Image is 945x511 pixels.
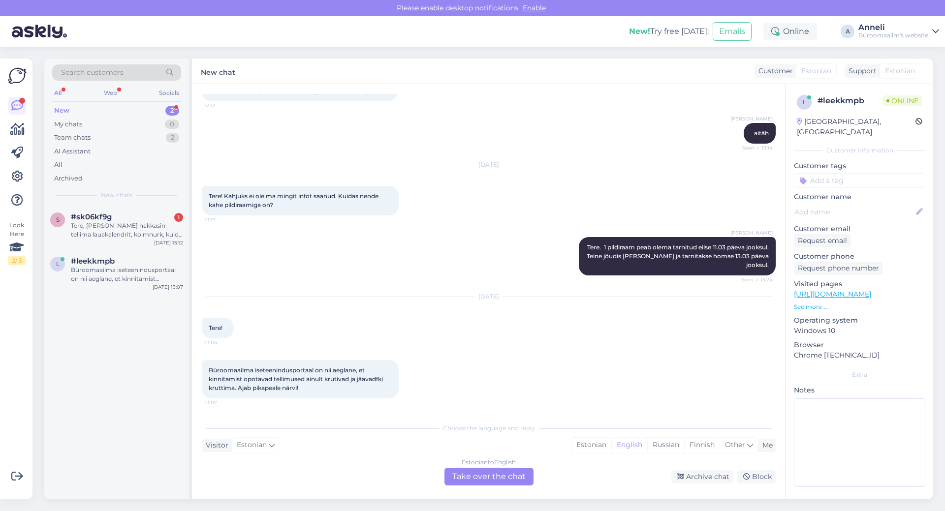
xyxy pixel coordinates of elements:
input: Add name [794,207,914,217]
div: # leekkmpb [818,95,882,107]
div: Look Here [8,221,26,265]
div: Web [102,87,119,99]
div: [DATE] 13:07 [153,283,183,291]
div: AI Assistant [54,147,91,156]
span: Büroomaailma iseteenindusportaal on nii aeglane, et kinnitamist opotavad tellimused ainult krutiv... [209,366,384,391]
div: Archive chat [671,470,733,483]
span: New chats [101,191,132,200]
div: Tere, [PERSON_NAME] hakkasin tellima lauakalendrit, kolmnurk, kuid enam ei leia. Kas teil on saad... [71,221,183,239]
img: Askly Logo [8,66,27,85]
div: Estonian [571,438,611,452]
div: Archived [54,174,83,183]
div: [DATE] 13:12 [154,239,183,246]
p: Notes [794,385,925,395]
span: #leekkmpb [71,257,115,266]
p: Operating system [794,315,925,326]
div: All [52,87,63,99]
div: Request email [794,234,851,247]
div: Finnish [684,438,720,452]
span: Estonian [237,440,267,451]
div: Visitor [202,440,228,451]
p: Windows 10 [794,326,925,336]
div: Estonian to English [462,458,516,467]
span: #sk06kf9g [71,212,112,221]
span: Enable [520,3,549,12]
div: [DATE] [202,292,776,301]
a: AnneliBüroomaailm's website [858,24,939,39]
div: Request phone number [794,262,883,275]
span: Tere. 1 pildiraam peab olema tarnitud eilse 11.03 päeva jooksul. Teine jõudis [PERSON_NAME] ja ta... [587,243,770,269]
b: New! [629,27,650,36]
div: Online [763,23,817,40]
p: Customer tags [794,161,925,171]
div: A [841,25,854,38]
div: Extra [794,370,925,379]
span: Search customers [61,67,124,78]
label: New chat [201,64,235,78]
div: 0 [165,120,179,129]
span: 13:07 [205,399,242,406]
span: Estonian [801,66,831,76]
p: Chrome [TECHNICAL_ID] [794,350,925,361]
button: Emails [713,22,752,41]
div: All [54,160,63,170]
a: [URL][DOMAIN_NAME] [794,290,871,299]
p: Customer name [794,192,925,202]
span: Online [882,95,922,106]
input: Add a tag [794,173,925,188]
span: 13:04 [205,339,242,346]
div: English [611,438,647,452]
p: See more ... [794,302,925,311]
span: 13:17 [205,216,242,223]
div: Take over the chat [444,468,534,485]
span: Tere! Kahjuks ei ole ma mingit infot saanud. Kuidas nende kahe pildiraamiga on? [209,192,380,209]
div: 2 [165,106,179,116]
span: Seen ✓ 13:24 [736,276,773,283]
p: Customer email [794,224,925,234]
span: l [803,98,806,106]
div: Socials [157,87,181,99]
p: Customer phone [794,251,925,262]
span: Seen ✓ 12:14 [736,144,773,151]
div: Team chats [54,133,91,143]
div: 2 / 3 [8,256,26,265]
div: New [54,106,69,116]
div: Me [758,440,773,451]
div: Customer [755,66,793,76]
div: 2 [166,133,179,143]
div: Russian [647,438,684,452]
p: Visited pages [794,279,925,289]
span: Tere! [209,324,222,331]
div: Anneli [858,24,928,31]
div: Büroomaailma iseteenindusportaal on nii aeglane, et kinnitamist opotavad tellimused ainult krutiv... [71,266,183,283]
div: [GEOGRAPHIC_DATA], [GEOGRAPHIC_DATA] [797,117,915,137]
span: Estonian [885,66,915,76]
span: [PERSON_NAME] [730,115,773,122]
span: [PERSON_NAME] [730,229,773,237]
div: Support [845,66,877,76]
div: My chats [54,120,82,129]
span: s [56,216,60,223]
p: Browser [794,340,925,350]
div: [DATE] [202,160,776,169]
span: Other [725,440,745,449]
div: Choose the language and reply [202,424,776,433]
span: l [56,260,60,268]
span: 12:12 [205,102,242,109]
div: 1 [174,213,183,222]
div: Customer information [794,146,925,155]
div: Try free [DATE]: [629,26,709,37]
div: Büroomaailm's website [858,31,928,39]
span: aitäh [754,129,769,137]
div: Block [737,470,776,483]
